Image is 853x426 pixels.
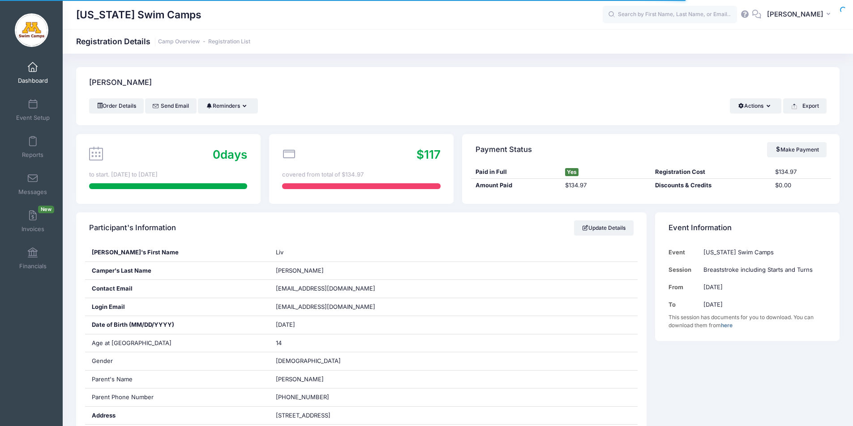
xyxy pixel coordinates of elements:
[282,170,440,179] div: covered from total of $134.97
[669,296,699,313] td: To
[85,280,270,298] div: Contact Email
[276,249,283,256] span: Liv
[76,4,201,25] h1: [US_STATE] Swim Camps
[721,322,733,329] a: here
[669,215,732,241] h4: Event Information
[22,151,43,159] span: Reports
[471,168,561,177] div: Paid in Full
[561,181,651,190] div: $134.97
[12,94,54,126] a: Event Setup
[783,98,827,114] button: Export
[18,77,48,84] span: Dashboard
[85,316,270,334] div: Date of Birth (MM/DD/YYYY)
[76,37,250,46] h1: Registration Details
[276,412,330,419] span: [STREET_ADDRESS]
[89,70,152,96] h4: [PERSON_NAME]
[21,225,44,233] span: Invoices
[669,244,699,261] td: Event
[38,206,54,213] span: New
[85,334,270,352] div: Age at [GEOGRAPHIC_DATA]
[12,206,54,237] a: InvoicesNew
[18,188,47,196] span: Messages
[208,38,250,45] a: Registration List
[158,38,200,45] a: Camp Overview
[699,261,827,278] td: Breaststroke including Starts and Turns
[276,285,375,292] span: [EMAIL_ADDRESS][DOMAIN_NAME]
[669,313,827,329] div: This session has documents for you to download. You can download them from
[85,352,270,370] div: Gender
[565,168,579,176] span: Yes
[699,296,827,313] td: [DATE]
[276,339,282,346] span: 14
[651,168,771,177] div: Registration Cost
[198,98,257,114] button: Reminders
[213,146,247,163] div: days
[276,303,388,312] span: [EMAIL_ADDRESS][DOMAIN_NAME]
[15,13,48,47] img: Minnesota Swim Camps
[669,278,699,296] td: From
[89,98,144,114] a: Order Details
[12,169,54,200] a: Messages
[85,371,270,388] div: Parent's Name
[574,220,634,236] a: Update Details
[699,278,827,296] td: [DATE]
[476,137,532,162] h4: Payment Status
[12,57,54,89] a: Dashboard
[85,244,270,262] div: [PERSON_NAME]'s First Name
[771,181,831,190] div: $0.00
[85,262,270,280] div: Camper's Last Name
[699,244,827,261] td: [US_STATE] Swim Camps
[145,98,197,114] a: Send Email
[276,393,329,401] span: [PHONE_NUMBER]
[89,215,176,241] h4: Participant's Information
[12,131,54,163] a: Reports
[603,6,737,24] input: Search by First Name, Last Name, or Email...
[767,142,827,157] a: Make Payment
[89,170,247,179] div: to start. [DATE] to [DATE]
[85,407,270,425] div: Address
[85,298,270,316] div: Login Email
[276,321,295,328] span: [DATE]
[471,181,561,190] div: Amount Paid
[771,168,831,177] div: $134.97
[85,388,270,406] div: Parent Phone Number
[213,148,220,161] span: 0
[761,4,840,25] button: [PERSON_NAME]
[12,243,54,274] a: Financials
[767,9,823,19] span: [PERSON_NAME]
[651,181,771,190] div: Discounts & Credits
[669,261,699,278] td: Session
[730,98,781,114] button: Actions
[276,357,341,364] span: [DEMOGRAPHIC_DATA]
[276,375,324,383] span: [PERSON_NAME]
[19,262,47,270] span: Financials
[16,114,50,122] span: Event Setup
[416,148,441,161] span: $117
[276,267,324,274] span: [PERSON_NAME]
